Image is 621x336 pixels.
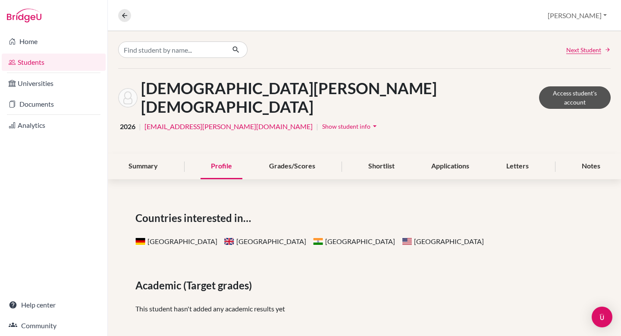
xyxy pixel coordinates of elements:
span: [GEOGRAPHIC_DATA] [135,237,217,245]
span: [GEOGRAPHIC_DATA] [402,237,484,245]
img: Isaiah Abraham 's avatar [118,88,138,108]
div: Shortlist [358,154,405,179]
img: Bridge-U [7,9,41,22]
p: This student hasn't added any academic results yet [135,304,593,314]
a: Documents [2,95,106,113]
a: Universities [2,75,106,92]
a: Community [2,317,106,334]
span: Germany [135,238,146,245]
span: Next Student [566,45,601,54]
a: Access student's account [539,86,611,109]
input: Find student by name... [118,41,225,58]
div: Profile [201,154,242,179]
button: [PERSON_NAME] [544,7,611,24]
div: Grades/Scores [259,154,326,179]
span: [GEOGRAPHIC_DATA] [313,237,395,245]
i: arrow_drop_down [370,122,379,130]
div: Notes [571,154,611,179]
span: [GEOGRAPHIC_DATA] [224,237,306,245]
span: United Kingdom [224,238,235,245]
span: | [316,121,318,132]
span: India [313,238,323,245]
h1: [DEMOGRAPHIC_DATA][PERSON_NAME][DEMOGRAPHIC_DATA] [141,79,539,116]
button: Show student infoarrow_drop_down [322,120,379,133]
div: Applications [421,154,480,179]
span: Academic (Target grades) [135,278,255,293]
span: 2026 [120,121,135,132]
a: Help center [2,296,106,314]
span: | [139,121,141,132]
span: United States of America [402,238,412,245]
a: Home [2,33,106,50]
a: Next Student [566,45,611,54]
a: Students [2,54,106,71]
span: Show student info [322,123,370,130]
a: [EMAIL_ADDRESS][PERSON_NAME][DOMAIN_NAME] [144,121,313,132]
div: Summary [118,154,168,179]
div: Letters [496,154,539,179]
a: Analytics [2,117,106,134]
span: Countries interested in… [135,210,254,226]
div: Open Intercom Messenger [592,307,612,327]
